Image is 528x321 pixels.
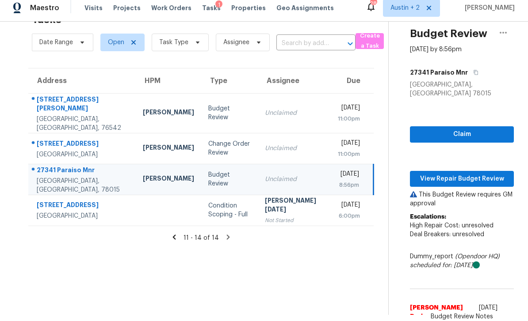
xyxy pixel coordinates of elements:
[265,175,323,184] div: Unclaimed
[28,68,136,93] th: Address
[37,95,129,115] div: [STREET_ADDRESS][PERSON_NAME]
[338,170,360,181] div: [DATE]
[410,171,514,187] button: View Repair Budget Review
[410,214,446,220] b: Escalations:
[30,4,59,12] span: Maestro
[338,200,360,211] div: [DATE]
[37,166,129,177] div: 27341 Paraiso Mnr
[425,312,498,321] span: Budget Review Notes
[208,170,251,188] div: Budget Review
[208,104,251,122] div: Budget Review
[276,37,331,50] input: Search by address
[159,38,188,47] span: Task Type
[344,38,356,50] button: Open
[265,144,323,153] div: Unclaimed
[410,262,473,268] i: scheduled for: [DATE]
[223,38,249,47] span: Assignee
[208,201,251,219] div: Condition Scoping - Full
[258,68,330,93] th: Assignee
[461,4,515,12] span: [PERSON_NAME]
[265,216,323,225] div: Not Started
[410,223,494,229] span: High Repair Cost: unresolved
[108,38,124,47] span: Open
[37,200,129,211] div: [STREET_ADDRESS]
[37,211,129,220] div: [GEOGRAPHIC_DATA]
[208,140,251,157] div: Change Order Review
[410,126,514,143] button: Claim
[468,64,480,80] button: Copy Address
[331,68,374,93] th: Due
[184,235,219,241] span: 11 - 14 of 14
[338,114,360,123] div: 11:00pm
[32,15,61,24] h2: Tasks
[37,150,129,159] div: [GEOGRAPHIC_DATA]
[417,129,507,140] span: Claim
[37,177,129,194] div: [GEOGRAPHIC_DATA], [GEOGRAPHIC_DATA], 78015
[143,143,194,154] div: [PERSON_NAME]
[231,4,266,12] span: Properties
[276,4,334,12] span: Geo Assignments
[410,303,475,321] span: [PERSON_NAME] Dash
[360,31,379,51] span: Create a Task
[143,108,194,119] div: [PERSON_NAME]
[338,103,360,114] div: [DATE]
[338,139,360,150] div: [DATE]
[410,190,514,208] p: This Budget Review requires GM approval
[356,33,384,49] button: Create a Task
[338,181,360,189] div: 8:56pm
[136,68,201,93] th: HPM
[410,45,462,54] div: [DATE] by 8:56pm
[37,115,129,132] div: [GEOGRAPHIC_DATA], [GEOGRAPHIC_DATA], 76542
[410,231,484,238] span: Deal Breakers: unresolved
[113,4,141,12] span: Projects
[215,0,222,9] div: 1
[39,38,73,47] span: Date Range
[410,68,468,77] h5: 27341 Paraiso Mnr
[84,4,103,12] span: Visits
[338,211,360,220] div: 6:00pm
[417,174,507,185] span: View Repair Budget Review
[410,29,487,38] h2: Budget Review
[37,139,129,150] div: [STREET_ADDRESS]
[201,68,258,93] th: Type
[151,4,191,12] span: Work Orders
[143,174,194,185] div: [PERSON_NAME]
[265,109,323,117] div: Unclaimed
[455,253,500,260] i: (Opendoor HQ)
[410,252,514,270] div: Dummy_report
[390,4,420,12] span: Austin + 2
[202,5,221,11] span: Tasks
[338,150,360,159] div: 11:00pm
[410,80,514,98] div: [GEOGRAPHIC_DATA], [GEOGRAPHIC_DATA] 78015
[265,196,323,216] div: [PERSON_NAME][DATE]
[479,305,497,320] span: [DATE] 20:55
